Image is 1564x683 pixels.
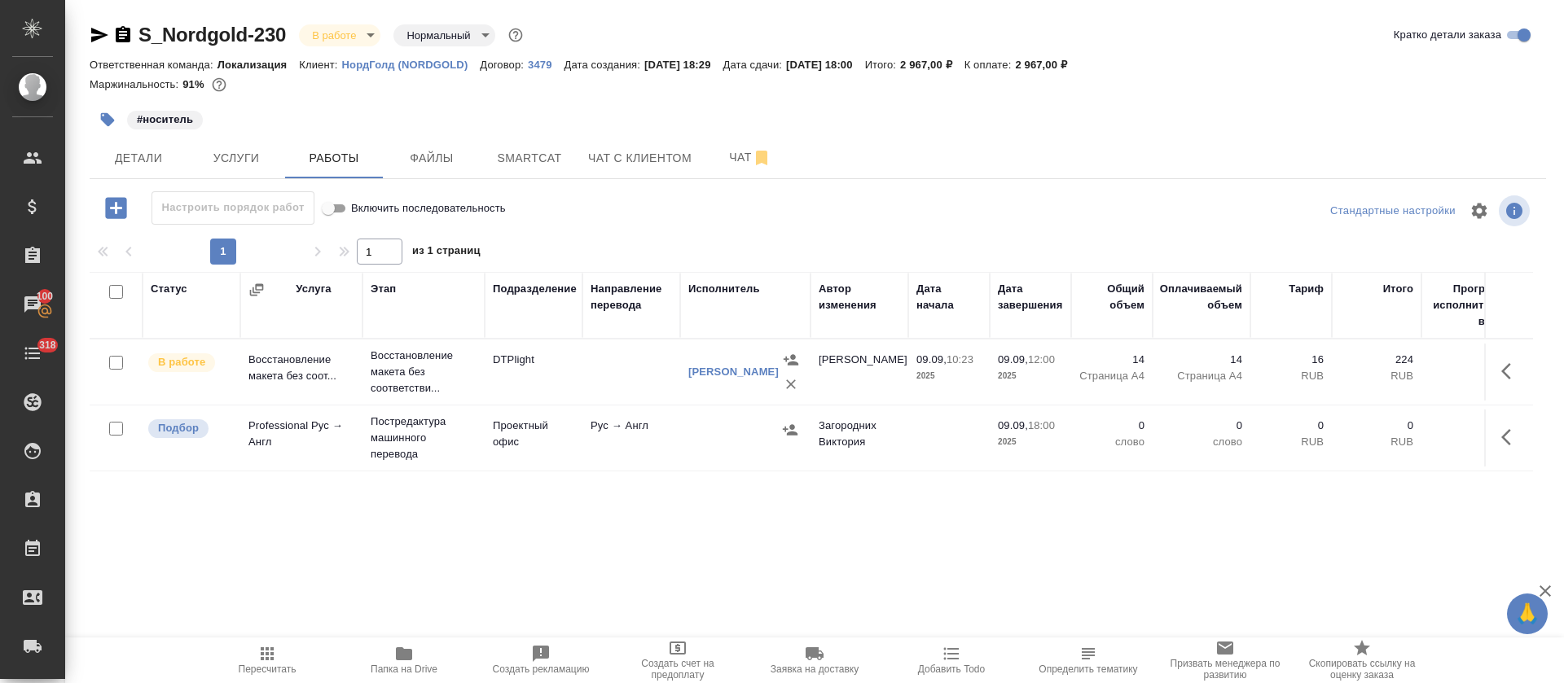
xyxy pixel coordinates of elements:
[916,281,982,313] div: Дата начала
[393,148,471,169] span: Файлы
[307,28,361,42] button: В работе
[240,409,362,466] td: Professional Рус → Англ
[688,366,779,378] a: [PERSON_NAME]
[752,148,771,168] svg: Отписаться
[485,344,582,401] td: DTPlight
[1507,593,1548,634] button: 🙏
[918,663,985,675] span: Добавить Todo
[240,344,362,401] td: Восстановление макета без соот...
[197,148,275,169] span: Услуги
[1460,191,1499,230] span: Настроить таблицу
[1160,281,1242,313] div: Оплачиваемый объем
[900,59,964,71] p: 2 967,00 ₽
[609,637,746,683] button: Создать счет на предоплату
[1259,418,1324,434] p: 0
[1015,59,1079,71] p: 2 967,00 ₽
[588,148,692,169] span: Чат с клиентом
[565,59,644,71] p: Дата создания:
[113,25,133,45] button: Скопировать ссылку
[528,59,564,71] p: 3479
[493,281,577,297] div: Подразделение
[998,368,1063,384] p: 2025
[1430,281,1503,330] div: Прогресс исполнителя в SC
[998,353,1028,366] p: 09.09,
[591,281,672,313] div: Направление перевода
[998,434,1063,450] p: 2025
[371,414,477,462] p: Постредактура машинного перевода
[336,637,472,683] button: Папка на Drive
[147,352,232,374] div: Исполнитель выполняет работу
[158,354,205,370] p: В работе
[786,59,865,71] p: [DATE] 18:00
[480,59,528,71] p: Договор:
[505,24,526,46] button: Доп статусы указывают на важность/срочность заказа
[1340,368,1413,384] p: RUB
[619,658,736,681] span: Создать счет на предоплату
[746,637,883,683] button: Заявка на доставку
[964,59,1016,71] p: К оплате:
[811,344,908,401] td: [PERSON_NAME]
[723,59,786,71] p: Дата сдачи:
[1079,434,1144,450] p: слово
[811,409,908,466] td: Загородних Виктория
[1340,434,1413,450] p: RUB
[342,57,481,71] a: НордГолд (NORDGOLD)
[1039,663,1137,675] span: Определить тематику
[1079,281,1144,313] div: Общий объем
[1028,419,1055,431] p: 18:00
[485,409,582,466] td: Проектный офис
[351,200,506,217] span: Включить последовательность
[209,74,230,95] button: 224.00 RUB;
[151,281,187,297] div: Статус
[1289,281,1324,297] div: Тариф
[1394,27,1501,43] span: Кратко детали заказа
[998,281,1063,313] div: Дата завершения
[1326,199,1460,224] div: split button
[1492,352,1531,391] button: Здесь прячутся важные кнопки
[371,281,396,297] div: Этап
[1294,637,1430,683] button: Скопировать ссылку на оценку заказа
[711,147,789,168] span: Чат
[1513,597,1541,631] span: 🙏
[137,112,193,128] p: #носитель
[342,59,481,71] p: НордГолд (NORDGOLD)
[371,348,477,396] p: Восстановление макета без соответстви...
[29,337,66,353] span: 318
[1259,434,1324,450] p: RUB
[4,284,61,325] a: 100
[1161,368,1242,384] p: Страница А4
[217,59,300,71] p: Локализация
[27,288,64,304] span: 100
[1340,418,1413,434] p: 0
[239,663,297,675] span: Пересчитать
[1166,658,1284,681] span: Призвать менеджера по развитию
[688,281,760,297] div: Исполнитель
[295,148,373,169] span: Работы
[94,191,138,225] button: Добавить работу
[299,24,380,46] div: В работе
[248,282,265,298] button: Сгруппировать
[1079,368,1144,384] p: Страница А4
[182,78,208,90] p: 91%
[865,59,900,71] p: Итого:
[493,663,590,675] span: Создать рекламацию
[916,353,947,366] p: 09.09,
[371,663,437,675] span: Папка на Drive
[1157,637,1294,683] button: Призвать менеджера по развитию
[393,24,494,46] div: В работе
[947,353,973,366] p: 10:23
[402,28,475,42] button: Нормальный
[1161,418,1242,434] p: 0
[138,24,286,46] a: S_Nordgold-230
[412,241,481,265] span: из 1 страниц
[4,333,61,374] a: 318
[1161,434,1242,450] p: слово
[147,418,232,440] div: Можно подбирать исполнителей
[1383,281,1413,297] div: Итого
[490,148,569,169] span: Smartcat
[779,372,803,396] button: Удалить
[125,112,204,125] span: носитель
[90,25,109,45] button: Скопировать ссылку для ЯМессенджера
[1259,368,1324,384] p: RUB
[1079,418,1144,434] p: 0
